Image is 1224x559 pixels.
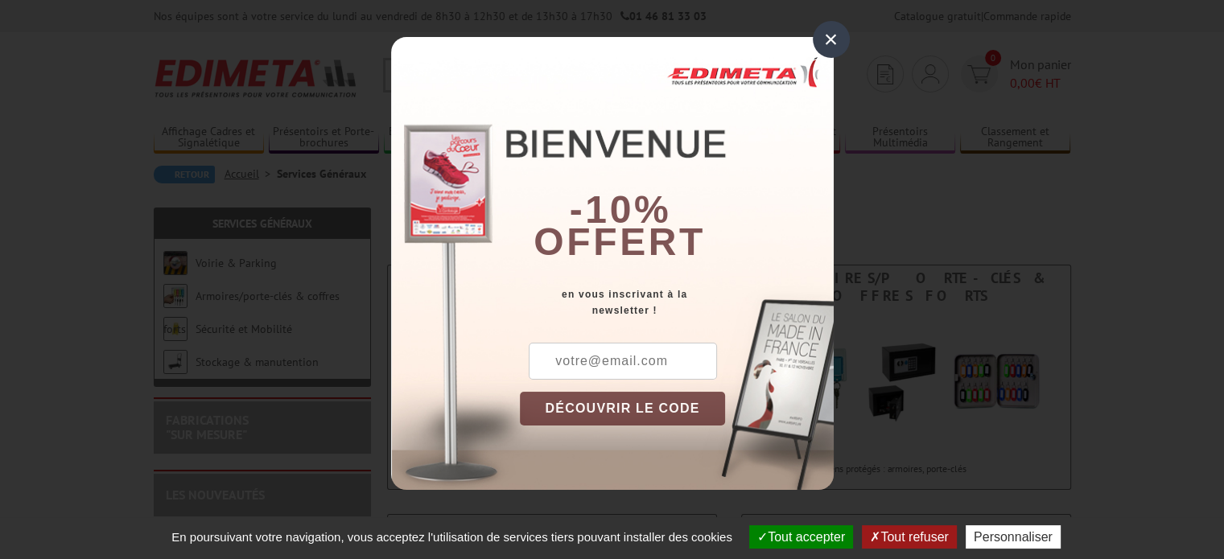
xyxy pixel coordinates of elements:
[749,525,853,549] button: Tout accepter
[862,525,956,549] button: Tout refuser
[813,21,850,58] div: ×
[534,220,706,263] font: offert
[570,188,671,231] b: -10%
[163,530,740,544] span: En poursuivant votre navigation, vous acceptez l'utilisation de services tiers pouvant installer ...
[529,343,717,380] input: votre@email.com
[520,392,726,425] button: DÉCOUVRIR LE CODE
[966,525,1061,549] button: Personnaliser (fenêtre modale)
[520,286,834,319] div: en vous inscrivant à la newsletter !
